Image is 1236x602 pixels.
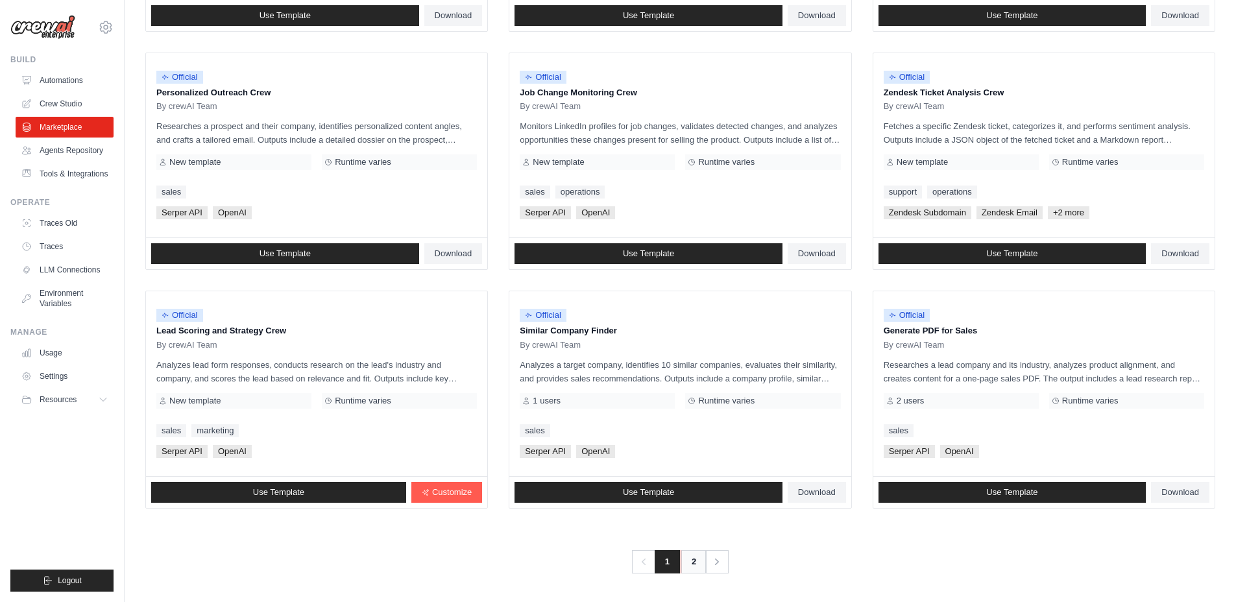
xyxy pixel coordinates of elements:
a: operations [927,186,977,199]
span: +2 more [1048,206,1089,219]
div: Operate [10,197,114,208]
span: Runtime varies [698,157,755,167]
span: Official [884,71,930,84]
a: Use Template [151,482,406,503]
span: Use Template [623,248,674,259]
span: OpenAI [213,445,252,458]
p: Personalized Outreach Crew [156,86,477,99]
span: By crewAI Team [884,340,945,350]
span: Serper API [156,445,208,458]
span: Resources [40,394,77,405]
span: Runtime varies [1062,396,1119,406]
span: Serper API [156,206,208,219]
a: Use Template [151,243,419,264]
span: By crewAI Team [884,101,945,112]
span: Official [156,71,203,84]
span: Download [798,10,836,21]
span: Zendesk Email [976,206,1043,219]
a: Use Template [879,5,1146,26]
p: Generate PDF for Sales [884,324,1204,337]
span: 1 [655,550,680,573]
a: Environment Variables [16,283,114,314]
span: Serper API [884,445,935,458]
a: Use Template [151,5,419,26]
span: Use Template [986,10,1037,21]
span: Download [1161,487,1199,498]
span: Use Template [623,487,674,498]
a: Use Template [515,5,782,26]
span: Zendesk Subdomain [884,206,971,219]
a: Download [788,482,846,503]
a: sales [520,186,550,199]
p: Fetches a specific Zendesk ticket, categorizes it, and performs sentiment analysis. Outputs inclu... [884,119,1204,147]
a: Usage [16,343,114,363]
span: Logout [58,575,82,586]
a: Download [1151,5,1209,26]
span: Serper API [520,445,571,458]
span: 2 users [897,396,925,406]
a: Download [1151,243,1209,264]
span: By crewAI Team [520,340,581,350]
span: Use Template [260,248,311,259]
span: Official [520,71,566,84]
p: Monitors LinkedIn profiles for job changes, validates detected changes, and analyzes opportunitie... [520,119,840,147]
a: support [884,186,922,199]
a: Settings [16,366,114,387]
a: Download [424,5,483,26]
span: Runtime varies [1062,157,1119,167]
a: Download [788,5,846,26]
a: Crew Studio [16,93,114,114]
span: Official [520,309,566,322]
span: Download [435,248,472,259]
span: OpenAI [576,206,615,219]
div: Manage [10,327,114,337]
a: Agents Repository [16,140,114,161]
span: Runtime varies [335,157,391,167]
a: Use Template [515,482,782,503]
a: 2 [681,550,707,573]
span: Download [1161,10,1199,21]
a: Download [788,243,846,264]
span: Download [435,10,472,21]
span: New template [897,157,948,167]
a: sales [156,424,186,437]
a: Use Template [515,243,782,264]
button: Logout [10,570,114,592]
span: Serper API [520,206,571,219]
a: Use Template [879,482,1146,503]
span: New template [169,396,221,406]
span: Download [798,487,836,498]
span: Download [798,248,836,259]
a: sales [156,186,186,199]
span: Use Template [253,487,304,498]
span: Use Template [260,10,311,21]
span: OpenAI [940,445,979,458]
a: sales [520,424,550,437]
span: Runtime varies [698,396,755,406]
span: Use Template [986,487,1037,498]
a: sales [884,424,914,437]
img: Logo [10,15,75,40]
span: Customize [432,487,472,498]
a: Use Template [879,243,1146,264]
span: 1 users [533,396,561,406]
button: Resources [16,389,114,410]
span: Official [156,309,203,322]
p: Analyzes a target company, identifies 10 similar companies, evaluates their similarity, and provi... [520,358,840,385]
span: Runtime varies [335,396,391,406]
a: Traces Old [16,213,114,234]
span: Use Template [986,248,1037,259]
span: Download [1161,248,1199,259]
a: Download [1151,482,1209,503]
p: Analyzes lead form responses, conducts research on the lead's industry and company, and scores th... [156,358,477,385]
a: LLM Connections [16,259,114,280]
a: operations [555,186,605,199]
a: Traces [16,236,114,257]
span: By crewAI Team [156,101,217,112]
p: Researches a prospect and their company, identifies personalized content angles, and crafts a tai... [156,119,477,147]
a: marketing [191,424,239,437]
span: New template [169,157,221,167]
p: Researches a lead company and its industry, analyzes product alignment, and creates content for a... [884,358,1204,385]
span: By crewAI Team [156,340,217,350]
a: Customize [411,482,482,503]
